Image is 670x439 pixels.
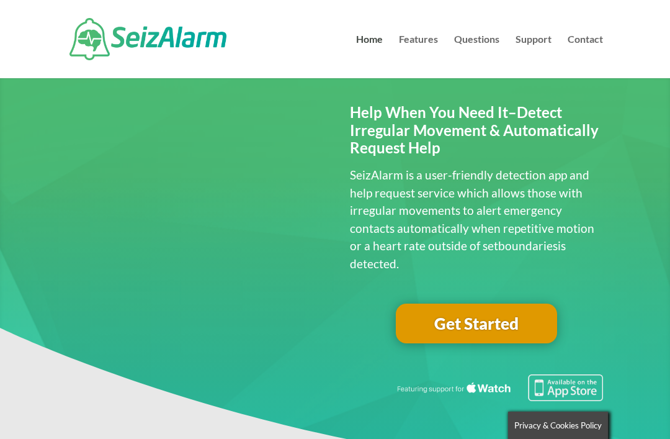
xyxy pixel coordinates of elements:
h2: Help When You Need It–Detect Irregular Movement & Automatically Request Help [350,104,603,163]
img: Seizure detection available in the Apple App Store. [395,374,603,401]
span: boundaries [498,238,558,253]
iframe: Help widget launcher [560,391,656,425]
a: Questions [454,35,499,78]
a: Get Started [396,304,557,343]
a: Featuring seizure detection support for the Apple Watch [395,389,603,404]
a: Home [356,35,383,78]
img: SeizAlarm [69,18,226,60]
p: SeizAlarm is a user-friendly detection app and help request service which allows those with irreg... [350,166,603,273]
a: Support [516,35,552,78]
span: Privacy & Cookies Policy [514,420,602,430]
a: Contact [568,35,603,78]
a: Features [399,35,438,78]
